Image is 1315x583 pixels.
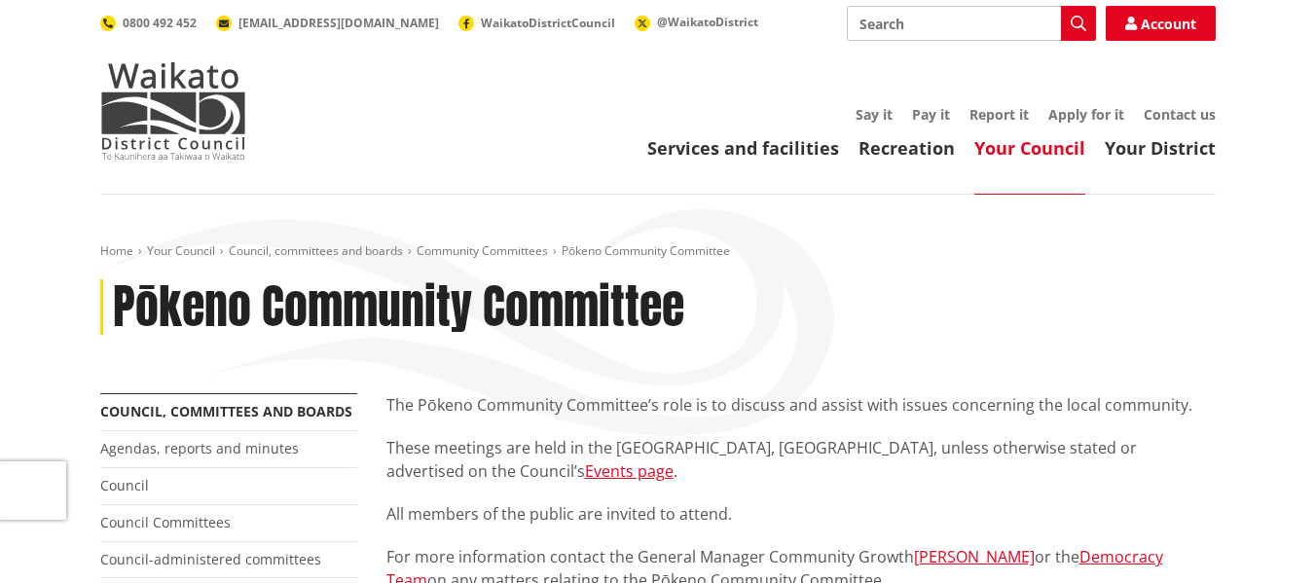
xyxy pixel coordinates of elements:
a: Community Committees [417,242,548,259]
a: Your Council [974,136,1085,160]
input: Search input [847,6,1096,41]
h1: Pōkeno Community Committee [113,279,684,336]
span: @WaikatoDistrict [657,14,758,30]
a: [PERSON_NAME] [914,546,1035,567]
a: Events page [585,460,674,482]
span: 0800 492 452 [123,15,197,31]
a: Report it [969,105,1029,124]
a: Account [1106,6,1216,41]
a: Council, committees and boards [100,402,352,420]
span: Pōkeno Community Committee [562,242,730,259]
a: WaikatoDistrictCouncil [458,15,615,31]
a: Council [100,476,149,494]
a: Your Council [147,242,215,259]
a: Recreation [858,136,955,160]
nav: breadcrumb [100,243,1216,260]
img: Waikato District Council - Te Kaunihera aa Takiwaa o Waikato [100,62,246,160]
p: The Pōkeno Community Committee’s role is to discuss and assist with issues concerning the local c... [386,393,1216,417]
a: 0800 492 452 [100,15,197,31]
a: @WaikatoDistrict [635,14,758,30]
a: Apply for it [1048,105,1124,124]
a: Agendas, reports and minutes [100,439,299,457]
p: All members of the public are invited to attend. [386,502,1216,526]
a: Services and facilities [647,136,839,160]
a: Say it [856,105,893,124]
p: These meetings are held in the [GEOGRAPHIC_DATA], [GEOGRAPHIC_DATA], unless otherwise stated or a... [386,436,1216,483]
a: Home [100,242,133,259]
a: Pay it [912,105,950,124]
a: Council-administered committees [100,550,321,568]
span: [EMAIL_ADDRESS][DOMAIN_NAME] [238,15,439,31]
a: [EMAIL_ADDRESS][DOMAIN_NAME] [216,15,439,31]
a: Council Committees [100,513,231,531]
a: Contact us [1144,105,1216,124]
a: Your District [1105,136,1216,160]
a: Council, committees and boards [229,242,403,259]
span: WaikatoDistrictCouncil [481,15,615,31]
